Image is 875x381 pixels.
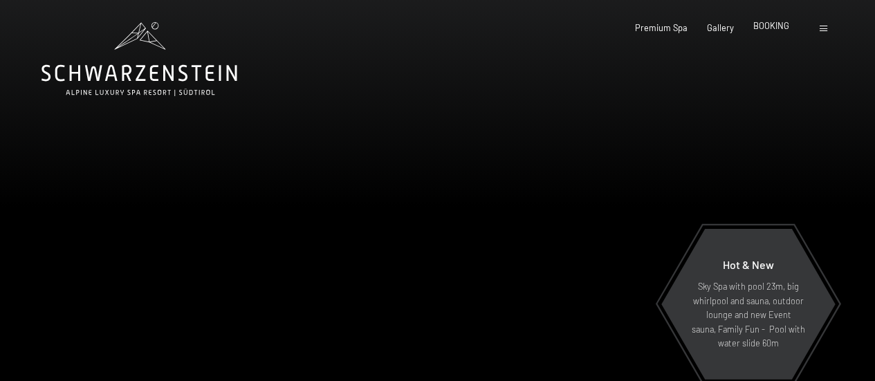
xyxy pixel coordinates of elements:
a: Premium Spa [635,22,688,33]
span: Hot & New [723,258,774,271]
a: Gallery [707,22,734,33]
a: BOOKING [753,20,789,31]
p: Sky Spa with pool 23m, big whirlpool and sauna, outdoor lounge and new Event sauna, Family Fun - ... [688,279,809,350]
a: Hot & New Sky Spa with pool 23m, big whirlpool and sauna, outdoor lounge and new Event sauna, Fam... [661,228,836,380]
